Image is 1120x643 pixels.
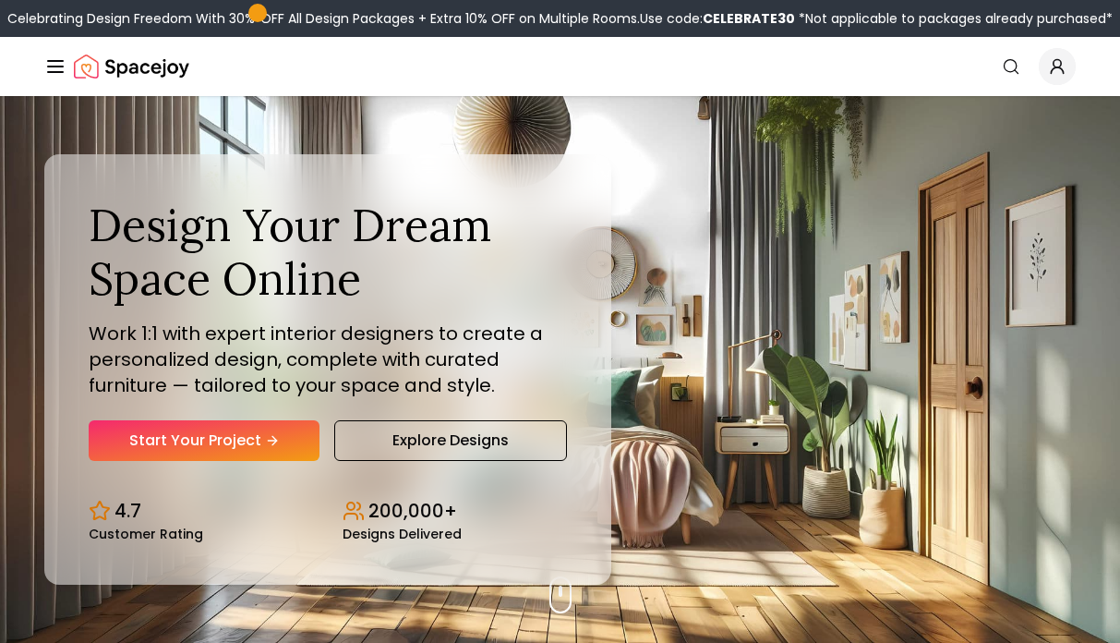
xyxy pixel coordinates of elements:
span: Use code: [640,9,795,28]
nav: Global [44,37,1076,96]
div: Design stats [89,483,567,540]
b: CELEBRATE30 [703,9,795,28]
img: Spacejoy Logo [74,48,189,85]
p: 4.7 [114,498,141,524]
small: Customer Rating [89,528,203,540]
a: Explore Designs [334,420,567,461]
div: Celebrating Design Freedom With 30% OFF All Design Packages + Extra 10% OFF on Multiple Rooms. [7,9,1113,28]
a: Start Your Project [89,420,319,461]
span: *Not applicable to packages already purchased* [795,9,1113,28]
h1: Design Your Dream Space Online [89,199,567,305]
p: Work 1:1 with expert interior designers to create a personalized design, complete with curated fu... [89,321,567,398]
small: Designs Delivered [343,528,462,540]
p: 200,000+ [368,498,457,524]
a: Spacejoy [74,48,189,85]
